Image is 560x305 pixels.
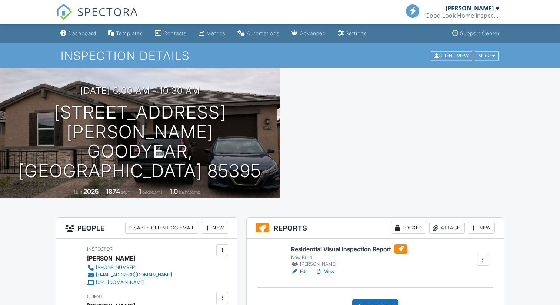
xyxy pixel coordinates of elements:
a: Automations (Basic) [234,27,283,40]
a: Dashboard [57,27,99,40]
a: Metrics [196,27,229,40]
div: 1 [139,188,141,195]
a: Settings [335,27,370,40]
span: bathrooms [179,189,200,195]
h3: Reports [247,218,504,239]
a: Residential Visual Inspection Report New Build [PERSON_NAME] [291,244,407,268]
a: Advanced [289,27,329,40]
a: View [315,268,334,275]
h3: [DATE] 6:00 am - 10:30 am [80,86,200,96]
span: Inspector [87,246,113,252]
a: [PHONE_NUMBER] [87,264,172,271]
div: 2025 [83,188,99,195]
div: Good Look Home Inspection LLC [425,12,499,19]
div: Client View [431,51,472,61]
span: Client [87,294,103,299]
a: [URL][DOMAIN_NAME] [87,279,172,286]
div: [EMAIL_ADDRESS][DOMAIN_NAME] [96,272,172,278]
a: SPECTORA [56,10,138,26]
div: Settings [346,30,367,36]
div: [PERSON_NAME] [446,4,494,12]
span: Built [74,189,82,195]
h1: [STREET_ADDRESS][PERSON_NAME] Goodyear, [GEOGRAPHIC_DATA] 85395 [12,103,268,181]
div: New [201,222,228,234]
h3: People [56,218,237,239]
span: SPECTORA [77,4,138,19]
div: Metrics [206,30,226,36]
a: Edit [291,268,308,275]
a: Client View [430,53,474,58]
img: The Best Home Inspection Software - Spectora [56,4,72,20]
div: More [475,51,499,61]
div: New [468,222,495,234]
div: Templates [116,30,143,36]
div: Support Center [460,30,500,36]
div: 1.0 [170,188,178,195]
div: Advanced [300,30,326,36]
a: [EMAIL_ADDRESS][DOMAIN_NAME] [87,271,172,279]
div: Automations [247,30,280,36]
div: Dashboard [68,30,96,36]
div: Contacts [163,30,187,36]
h1: Inspection Details [61,49,499,62]
a: Contacts [152,27,190,40]
div: 1874 [106,188,120,195]
div: [PERSON_NAME] [291,261,407,268]
div: [PHONE_NUMBER] [96,265,136,271]
h6: Residential Visual Inspection Report [291,244,407,254]
a: Templates [105,27,146,40]
div: New Build [291,255,407,261]
span: sq. ft. [121,189,131,195]
a: Support Center [449,27,503,40]
div: [PERSON_NAME] [87,253,135,264]
div: Disable Client CC Email [125,222,198,234]
span: bedrooms [142,189,163,195]
div: Attach [429,222,465,234]
div: Locked [391,222,426,234]
div: [URL][DOMAIN_NAME] [96,279,144,285]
